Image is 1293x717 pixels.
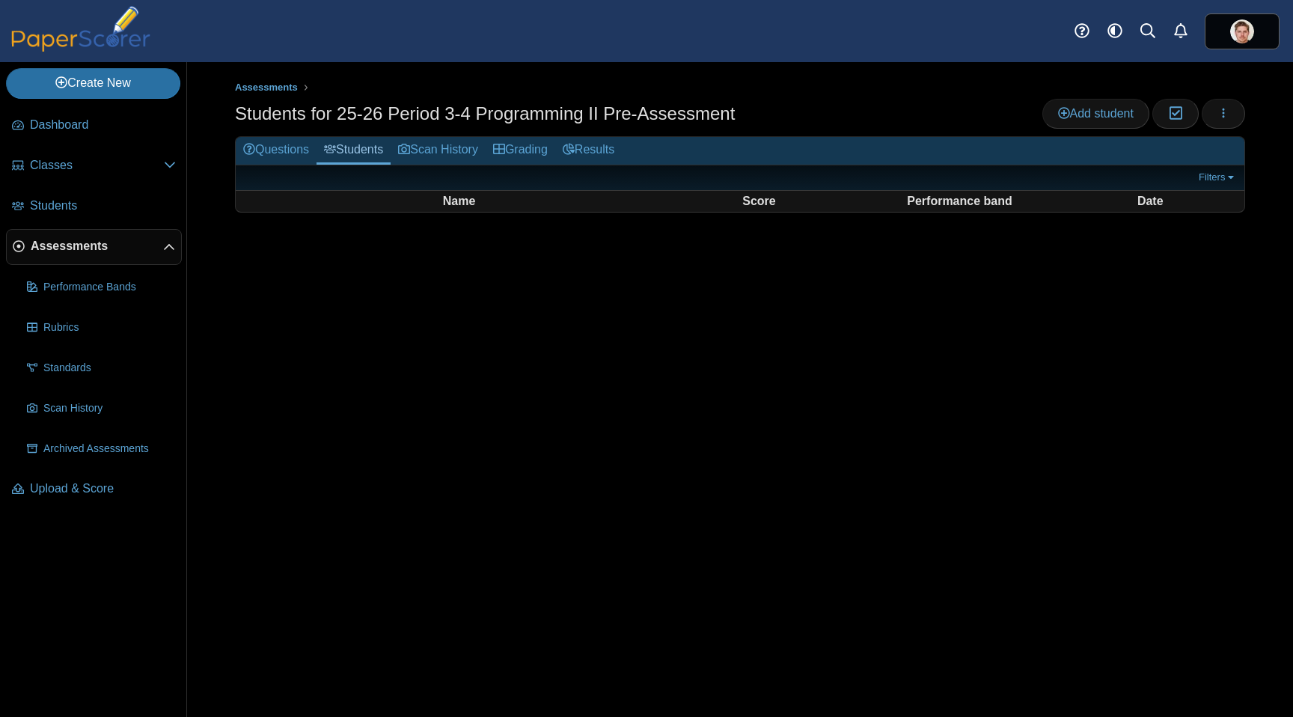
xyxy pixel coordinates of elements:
[6,148,182,184] a: Classes
[1061,192,1240,210] th: Date
[236,137,317,165] a: Questions
[555,137,622,165] a: Results
[21,391,182,427] a: Scan History
[43,280,176,295] span: Performance Bands
[43,401,176,416] span: Scan History
[30,480,176,497] span: Upload & Score
[486,137,555,165] a: Grading
[860,192,1059,210] th: Performance band
[21,310,182,346] a: Rubrics
[21,431,182,467] a: Archived Assessments
[1058,107,1134,120] span: Add student
[6,41,156,54] a: PaperScorer
[30,157,164,174] span: Classes
[1195,170,1241,185] a: Filters
[260,192,658,210] th: Name
[6,6,156,52] img: PaperScorer
[43,361,176,376] span: Standards
[1205,13,1280,49] a: ps.DqnzboFuwo8eUmLI
[1230,19,1254,43] img: ps.DqnzboFuwo8eUmLI
[317,137,391,165] a: Students
[1042,99,1149,129] a: Add student
[43,320,176,335] span: Rubrics
[21,269,182,305] a: Performance Bands
[43,442,176,457] span: Archived Assessments
[30,117,176,133] span: Dashboard
[6,189,182,225] a: Students
[31,238,163,254] span: Assessments
[1164,15,1197,48] a: Alerts
[391,137,486,165] a: Scan History
[30,198,176,214] span: Students
[6,229,182,265] a: Assessments
[231,79,302,97] a: Assessments
[235,82,298,93] span: Assessments
[6,108,182,144] a: Dashboard
[1230,19,1254,43] span: Kevin Stafford
[6,472,182,507] a: Upload & Score
[659,192,858,210] th: Score
[21,350,182,386] a: Standards
[235,101,735,126] h1: Students for 25-26 Period 3-4 Programming II Pre-Assessment
[6,68,180,98] a: Create New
